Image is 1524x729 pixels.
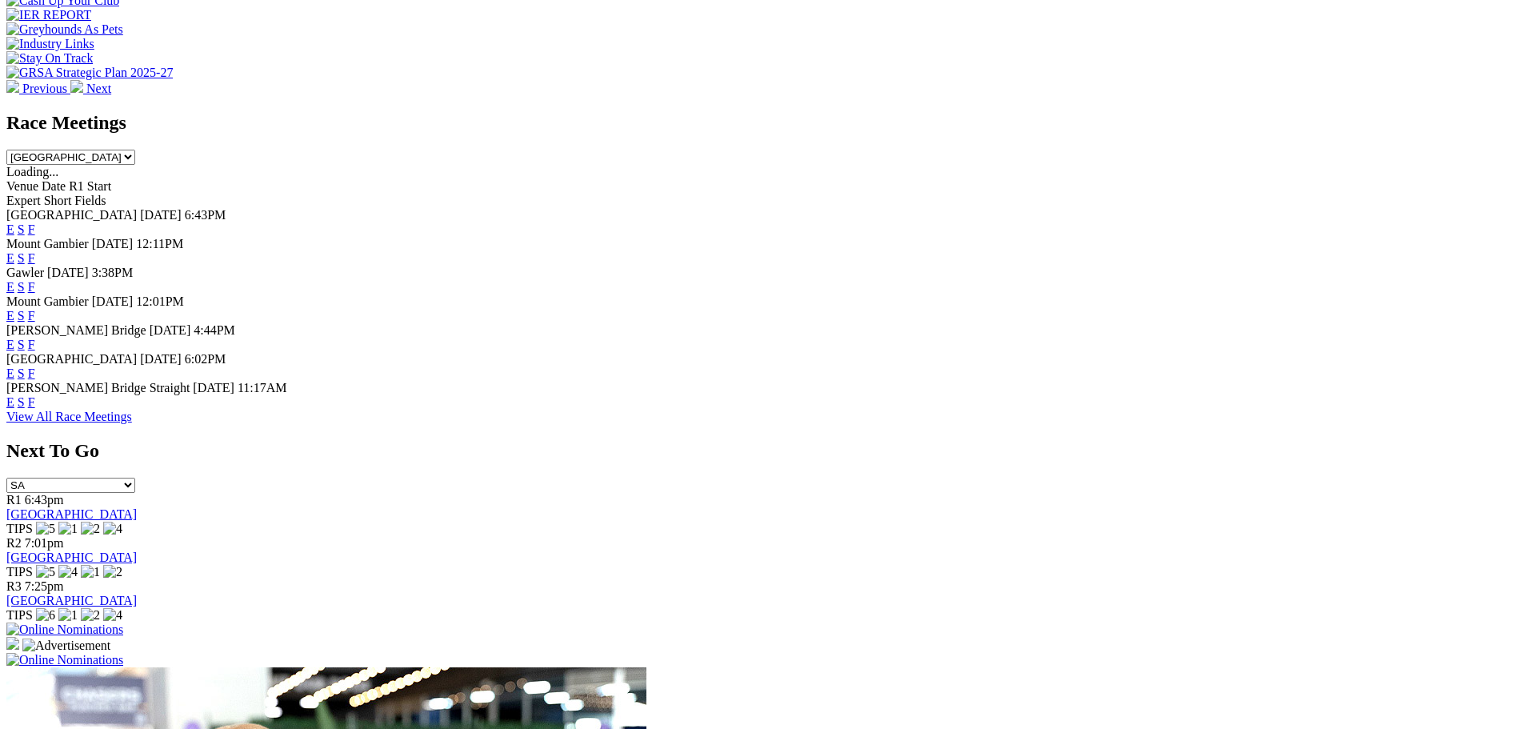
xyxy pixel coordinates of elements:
span: [DATE] [140,208,182,222]
span: TIPS [6,522,33,535]
span: Expert [6,194,41,207]
span: Venue [6,179,38,193]
a: [GEOGRAPHIC_DATA] [6,594,137,607]
a: E [6,222,14,236]
img: 2 [81,608,100,623]
img: 5 [36,565,55,579]
img: Greyhounds As Pets [6,22,123,37]
span: 12:11PM [136,237,183,250]
a: [GEOGRAPHIC_DATA] [6,507,137,521]
span: R3 [6,579,22,593]
img: 4 [103,522,122,536]
span: 11:17AM [238,381,287,395]
img: 5 [36,522,55,536]
a: S [18,251,25,265]
a: Next [70,82,111,95]
a: F [28,280,35,294]
img: IER REPORT [6,8,91,22]
img: 2 [81,522,100,536]
img: Stay On Track [6,51,93,66]
img: Online Nominations [6,653,123,667]
span: Fields [74,194,106,207]
a: F [28,222,35,236]
img: 15187_Greyhounds_GreysPlayCentral_Resize_SA_WebsiteBanner_300x115_2025.jpg [6,637,19,650]
a: Previous [6,82,70,95]
span: 3:38PM [92,266,134,279]
a: E [6,367,14,380]
span: TIPS [6,565,33,579]
a: S [18,309,25,322]
span: 12:01PM [136,294,184,308]
span: TIPS [6,608,33,622]
a: F [28,251,35,265]
a: F [28,309,35,322]
span: Date [42,179,66,193]
a: F [28,395,35,409]
span: [GEOGRAPHIC_DATA] [6,208,137,222]
img: 4 [58,565,78,579]
a: S [18,395,25,409]
a: [GEOGRAPHIC_DATA] [6,551,137,564]
img: Online Nominations [6,623,123,637]
a: S [18,338,25,351]
img: 6 [36,608,55,623]
a: S [18,280,25,294]
span: 4:44PM [194,323,235,337]
span: Previous [22,82,67,95]
span: 7:25pm [25,579,64,593]
a: E [6,338,14,351]
img: chevron-right-pager-white.svg [70,80,83,93]
span: 6:02PM [185,352,226,366]
a: E [6,395,14,409]
a: View All Race Meetings [6,410,132,423]
img: GRSA Strategic Plan 2025-27 [6,66,173,80]
span: [PERSON_NAME] Bridge Straight [6,381,190,395]
span: Mount Gambier [6,237,89,250]
span: [DATE] [150,323,191,337]
img: 1 [58,522,78,536]
span: R1 Start [69,179,111,193]
span: [GEOGRAPHIC_DATA] [6,352,137,366]
span: R2 [6,536,22,550]
img: 1 [81,565,100,579]
img: Advertisement [22,639,110,653]
span: Mount Gambier [6,294,89,308]
h2: Next To Go [6,440,1518,462]
span: 6:43pm [25,493,64,507]
span: Next [86,82,111,95]
a: S [18,367,25,380]
a: E [6,280,14,294]
img: 4 [103,608,122,623]
span: [DATE] [92,237,134,250]
a: E [6,309,14,322]
span: Gawler [6,266,44,279]
img: chevron-left-pager-white.svg [6,80,19,93]
a: E [6,251,14,265]
h2: Race Meetings [6,112,1518,134]
span: [DATE] [193,381,234,395]
a: S [18,222,25,236]
span: Loading... [6,165,58,178]
img: Industry Links [6,37,94,51]
span: Short [44,194,72,207]
span: [DATE] [140,352,182,366]
span: 6:43PM [185,208,226,222]
span: R1 [6,493,22,507]
a: F [28,367,35,380]
span: [DATE] [47,266,89,279]
img: 1 [58,608,78,623]
a: F [28,338,35,351]
span: [PERSON_NAME] Bridge [6,323,146,337]
span: 7:01pm [25,536,64,550]
img: 2 [103,565,122,579]
span: [DATE] [92,294,134,308]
